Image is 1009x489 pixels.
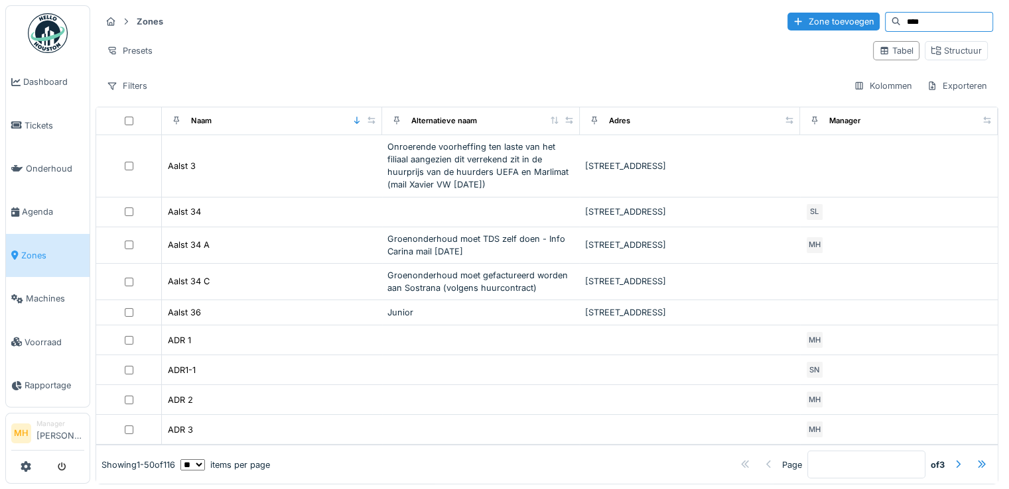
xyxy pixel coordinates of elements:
[21,249,84,262] span: Zones
[6,364,90,407] a: Rapportage
[168,364,196,376] div: ADR1-1
[6,277,90,320] a: Machines
[26,292,84,305] span: Machines
[585,205,794,218] div: [STREET_ADDRESS]
[101,459,175,471] div: Showing 1 - 50 of 116
[609,115,630,127] div: Adres
[168,205,201,218] div: Aalst 34
[168,334,191,347] div: ADR 1
[585,275,794,288] div: [STREET_ADDRESS]
[6,60,90,103] a: Dashboard
[11,419,84,451] a: MH Manager[PERSON_NAME]
[6,147,90,190] a: Onderhoud
[6,234,90,277] a: Zones
[168,239,210,251] div: Aalst 34 A
[28,13,68,53] img: Badge_color-CXgf-gQk.svg
[931,459,945,471] strong: of 3
[168,306,201,319] div: Aalst 36
[805,390,824,409] div: MH
[22,205,84,218] span: Agenda
[387,140,574,191] div: Onroerende voorheffing ten laste van het filiaal aangezien dit verrekend zit in de huurprijs van ...
[805,236,824,254] div: MH
[36,419,84,429] div: Manager
[805,360,824,379] div: SN
[782,459,802,471] div: Page
[387,233,574,258] div: Groenonderhoud moet TDS zelf doen - Info Carina mail [DATE]
[101,41,159,60] div: Presets
[879,44,913,57] div: Tabel
[829,115,860,127] div: Manager
[585,239,794,251] div: [STREET_ADDRESS]
[387,269,574,294] div: Groenonderhoud moet gefactureerd worden aan Sostrana (volgens huurcontract)
[787,13,880,30] div: Zone toevoegen
[26,162,84,175] span: Onderhoud
[168,394,193,406] div: ADR 2
[931,44,982,57] div: Structuur
[180,459,270,471] div: items per page
[36,419,84,447] li: [PERSON_NAME]
[191,115,212,127] div: Naam
[805,331,824,349] div: MH
[168,160,196,172] div: Aalst 3
[168,275,210,288] div: Aalst 34 C
[23,76,84,88] span: Dashboard
[6,320,90,363] a: Voorraad
[585,306,794,319] div: [STREET_ADDRESS]
[848,76,918,95] div: Kolommen
[387,306,574,319] div: Junior
[131,15,168,28] strong: Zones
[805,420,824,439] div: MH
[25,119,84,132] span: Tickets
[25,379,84,392] span: Rapportage
[6,103,90,146] a: Tickets
[11,423,31,443] li: MH
[25,336,84,349] span: Voorraad
[805,203,824,221] div: SL
[921,76,993,95] div: Exporteren
[585,160,794,172] div: [STREET_ADDRESS]
[101,76,153,95] div: Filters
[411,115,477,127] div: Alternatieve naam
[6,190,90,233] a: Agenda
[168,423,193,436] div: ADR 3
